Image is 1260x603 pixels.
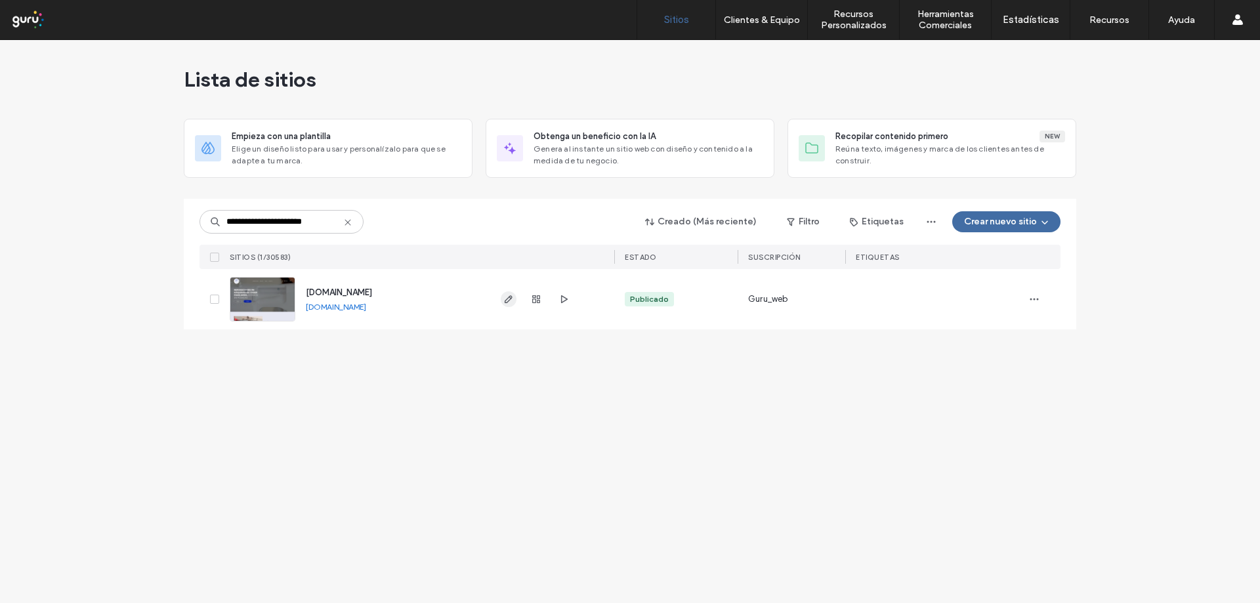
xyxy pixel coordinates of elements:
[748,293,788,306] span: Guru_web
[787,119,1076,178] div: Recopilar contenido primeroNewReúna texto, imágenes y marca de los clientes antes de construir.
[900,9,991,31] label: Herramientas Comerciales
[534,130,656,143] span: Obtenga un beneficio con la IA
[306,302,366,312] a: [DOMAIN_NAME]
[486,119,774,178] div: Obtenga un beneficio con la IAGenera al instante un sitio web con diseño y contenido a la medida ...
[184,119,472,178] div: Empieza con una plantillaElige un diseño listo para usar y personalízalo para que se adapte a tu ...
[774,211,833,232] button: Filtro
[534,143,763,167] span: Genera al instante un sitio web con diseño y contenido a la medida de tu negocio.
[306,287,372,297] a: [DOMAIN_NAME]
[808,9,899,31] label: Recursos Personalizados
[1039,131,1065,142] div: New
[1089,14,1129,26] label: Recursos
[724,14,800,26] label: Clientes & Equipo
[28,9,64,21] span: Ayuda
[625,253,656,262] span: ESTADO
[1168,14,1195,26] label: Ayuda
[835,130,948,143] span: Recopilar contenido primero
[748,253,801,262] span: Suscripción
[630,293,669,305] div: Publicado
[856,253,900,262] span: ETIQUETAS
[184,66,316,93] span: Lista de sitios
[230,253,291,262] span: SITIOS (1/30583)
[1003,14,1059,26] label: Estadísticas
[232,130,331,143] span: Empieza con una plantilla
[838,211,915,232] button: Etiquetas
[664,14,689,26] label: Sitios
[835,143,1065,167] span: Reúna texto, imágenes y marca de los clientes antes de construir.
[634,211,768,232] button: Creado (Más reciente)
[952,211,1060,232] button: Crear nuevo sitio
[232,143,461,167] span: Elige un diseño listo para usar y personalízalo para que se adapte a tu marca.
